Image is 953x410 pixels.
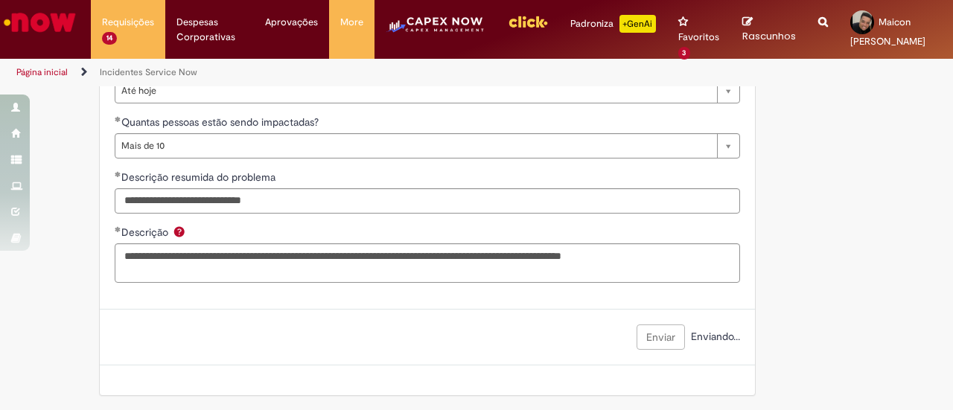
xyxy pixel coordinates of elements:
[102,15,154,30] span: Requisições
[11,59,624,86] ul: Trilhas de página
[850,16,925,48] span: Maicon [PERSON_NAME]
[121,170,278,184] span: Descrição resumida do problema
[115,226,121,232] span: Obrigatório Preenchido
[742,29,796,43] span: Rascunhos
[508,10,548,33] img: click_logo_yellow_360x200.png
[742,16,796,43] a: Rascunhos
[121,134,710,158] span: Mais de 10
[115,116,121,122] span: Obrigatório Preenchido
[688,330,740,343] span: Enviando...
[386,15,485,45] img: CapexLogo5.png
[100,66,197,78] a: Incidentes Service Now
[265,15,318,30] span: Aprovações
[1,7,78,37] img: ServiceNow
[121,115,322,129] span: Quantas pessoas estão sendo impactadas?
[102,32,117,45] span: 14
[340,15,363,30] span: More
[121,225,171,239] span: Descrição
[619,15,656,33] p: +GenAi
[570,15,656,33] div: Padroniza
[678,47,691,60] span: 3
[16,66,68,78] a: Página inicial
[678,30,719,45] span: Favoritos
[176,15,243,45] span: Despesas Corporativas
[115,171,121,177] span: Obrigatório Preenchido
[115,188,740,214] input: Descrição resumida do problema
[121,79,710,103] span: Até hoje
[170,225,188,237] span: Ajuda para Descrição
[115,243,740,283] textarea: Descrição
